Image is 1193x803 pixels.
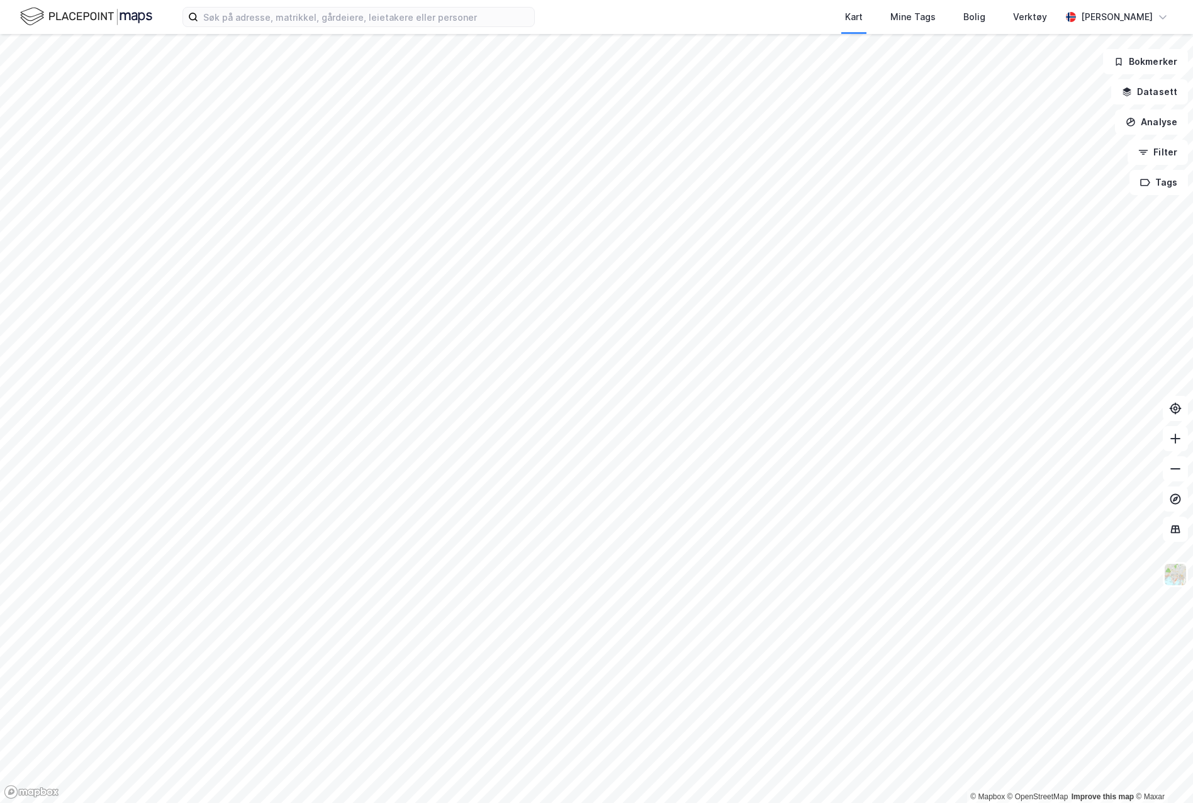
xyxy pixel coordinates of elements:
div: Bolig [963,9,985,25]
div: Kart [845,9,863,25]
img: logo.f888ab2527a4732fd821a326f86c7f29.svg [20,6,152,28]
iframe: Chat Widget [1130,743,1193,803]
div: Verktøy [1013,9,1047,25]
div: [PERSON_NAME] [1081,9,1153,25]
div: Mine Tags [890,9,936,25]
input: Søk på adresse, matrikkel, gårdeiere, leietakere eller personer [198,8,534,26]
